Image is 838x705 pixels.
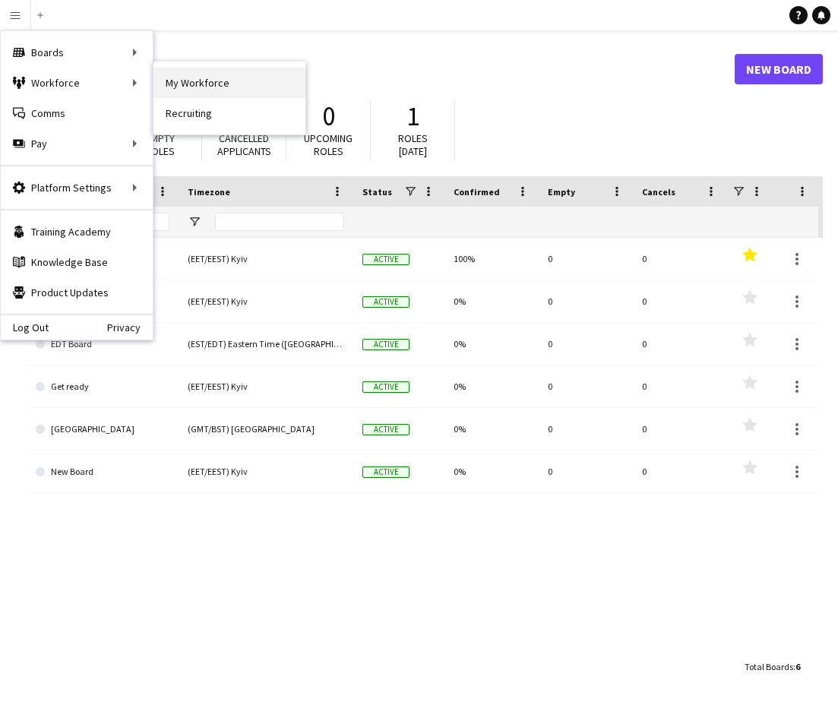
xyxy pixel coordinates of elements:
div: 0 [539,451,633,492]
div: (EET/EEST) Kyiv [179,451,353,492]
a: Log Out [1,321,49,334]
span: 0 [322,100,335,133]
span: Empty roles [145,131,175,158]
span: Total Boards [745,661,793,672]
span: Active [362,296,410,308]
div: 0 [633,365,727,407]
span: Active [362,466,410,478]
div: Workforce [1,68,153,98]
a: Privacy [107,321,153,334]
span: Status [362,186,392,198]
div: 0 [539,280,633,322]
button: Open Filter Menu [188,215,201,229]
span: Active [362,381,410,393]
div: 0 [539,238,633,280]
div: 0 [539,408,633,450]
span: Confirmed [454,186,500,198]
a: EDT Board [36,323,169,365]
div: 100% [444,238,539,280]
div: (EET/EEST) Kyiv [179,280,353,322]
span: Empty [548,186,575,198]
a: New Board [36,451,169,493]
div: (EST/EDT) Eastern Time ([GEOGRAPHIC_DATA] & [GEOGRAPHIC_DATA]) [179,323,353,365]
div: (EET/EEST) Kyiv [179,238,353,280]
a: Comms [1,98,153,128]
div: 0 [633,238,727,280]
div: 0% [444,365,539,407]
span: Timezone [188,186,230,198]
a: Recruiting [153,98,305,128]
div: 0 [633,280,727,322]
div: (EET/EEST) Kyiv [179,365,353,407]
div: : [745,652,800,681]
span: Roles [DATE] [398,131,428,158]
div: 0 [633,408,727,450]
h1: Boards [27,58,735,81]
div: 0 [633,323,727,365]
div: 0% [444,408,539,450]
div: 0% [444,280,539,322]
a: Training Academy [1,217,153,247]
span: Active [362,254,410,265]
div: (GMT/BST) [GEOGRAPHIC_DATA] [179,408,353,450]
a: Knowledge Base [1,247,153,277]
span: 6 [795,661,800,672]
div: 0 [539,365,633,407]
span: Cancels [642,186,675,198]
div: 0 [539,323,633,365]
div: Pay [1,128,153,159]
span: Active [362,339,410,350]
a: My Workforce [153,68,305,98]
a: Product Updates [1,277,153,308]
span: Cancelled applicants [217,131,271,158]
div: 0% [444,451,539,492]
a: Get ready [36,365,169,408]
div: 0% [444,323,539,365]
a: [GEOGRAPHIC_DATA] [36,408,169,451]
div: 0 [633,451,727,492]
input: Timezone Filter Input [215,213,344,231]
span: 1 [406,100,419,133]
div: Platform Settings [1,172,153,203]
span: Upcoming roles [304,131,353,158]
a: New Board [735,54,823,84]
span: Active [362,424,410,435]
div: Boards [1,37,153,68]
